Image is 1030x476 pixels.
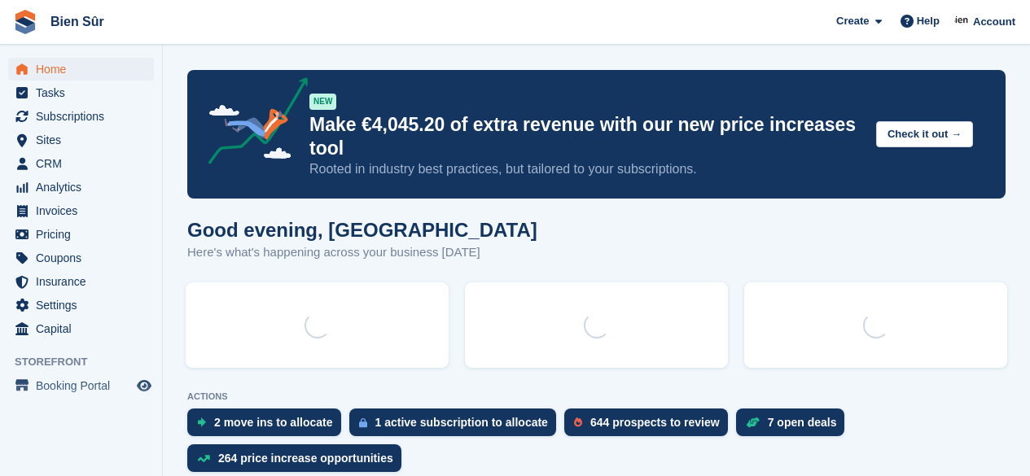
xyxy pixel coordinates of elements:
[36,176,134,199] span: Analytics
[375,416,548,429] div: 1 active subscription to allocate
[8,247,154,269] a: menu
[768,416,837,429] div: 7 open deals
[197,417,206,427] img: move_ins_to_allocate_icon-fdf77a2bb77ea45bf5b3d319d69a93e2d87916cf1d5bf7949dd705db3b84f3ca.svg
[195,77,309,170] img: price-adjustments-announcement-icon-8257ccfd72463d97f412b2fc003d46551f7dbcb40ab6d574587a9cd5c0d94...
[36,81,134,104] span: Tasks
[36,129,134,151] span: Sites
[36,105,134,128] span: Subscriptions
[187,391,1006,402] p: ACTIONS
[8,199,154,222] a: menu
[36,270,134,293] span: Insurance
[309,94,336,110] div: NEW
[8,129,154,151] a: menu
[876,121,973,148] button: Check it out →
[8,58,154,81] a: menu
[187,243,537,262] p: Here's what's happening across your business [DATE]
[8,374,154,397] a: menu
[973,14,1015,30] span: Account
[8,152,154,175] a: menu
[214,416,333,429] div: 2 move ins to allocate
[8,223,154,246] a: menu
[36,58,134,81] span: Home
[309,160,863,178] p: Rooted in industry best practices, but tailored to your subscriptions.
[36,152,134,175] span: CRM
[359,417,367,428] img: active_subscription_to_allocate_icon-d502201f5373d7db506a760aba3b589e785aa758c864c3986d89f69b8ff3...
[8,176,154,199] a: menu
[564,408,736,444] a: 644 prospects to review
[309,113,863,160] p: Make €4,045.20 of extra revenue with our new price increases tool
[349,408,564,444] a: 1 active subscription to allocate
[8,317,154,340] a: menu
[13,10,37,34] img: stora-icon-8386f47178a22dfd0bd8f6a31ec36ba5ce8667c1dd55bd0f319d3a0aa187defe.svg
[187,408,349,444] a: 2 move ins to allocate
[917,13,940,29] span: Help
[590,416,720,429] div: 644 prospects to review
[836,13,869,29] span: Create
[8,105,154,128] a: menu
[187,219,537,241] h1: Good evening, [GEOGRAPHIC_DATA]
[36,223,134,246] span: Pricing
[36,199,134,222] span: Invoices
[746,417,760,428] img: deal-1b604bf984904fb50ccaf53a9ad4b4a5d6e5aea283cecdc64d6e3604feb123c2.svg
[44,8,111,35] a: Bien Sûr
[36,317,134,340] span: Capital
[36,247,134,269] span: Coupons
[8,294,154,317] a: menu
[197,455,210,462] img: price_increase_opportunities-93ffe204e8149a01c8c9dc8f82e8f89637d9d84a8eef4429ea346261dce0b2c0.svg
[15,354,162,370] span: Storefront
[8,81,154,104] a: menu
[954,13,971,29] img: Asmaa Habri
[36,374,134,397] span: Booking Portal
[8,270,154,293] a: menu
[218,452,393,465] div: 264 price increase opportunities
[574,417,582,427] img: prospect-51fa495bee0391a8d652442698ab0144808aea92771e9ea1ae160a38d050c398.svg
[36,294,134,317] span: Settings
[736,408,853,444] a: 7 open deals
[134,376,154,395] a: Preview store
